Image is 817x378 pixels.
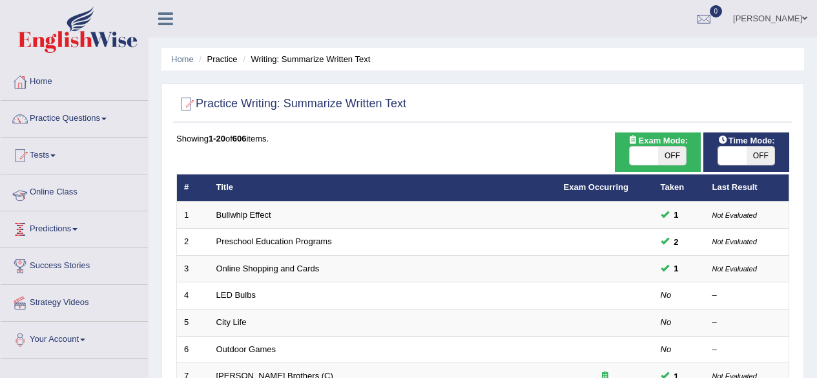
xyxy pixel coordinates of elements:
[623,134,693,147] span: Exam Mode:
[661,290,672,300] em: No
[669,235,684,249] span: You can still take this question
[1,322,148,354] a: Your Account
[209,134,225,143] b: 1-20
[564,182,628,192] a: Exam Occurring
[661,344,672,354] em: No
[177,202,209,229] td: 1
[177,310,209,337] td: 5
[216,317,247,327] a: City Life
[1,174,148,207] a: Online Class
[177,229,209,256] td: 2
[216,290,256,300] a: LED Bulbs
[710,5,723,17] span: 0
[196,53,237,65] li: Practice
[661,317,672,327] em: No
[705,174,789,202] th: Last Result
[1,248,148,280] a: Success Stories
[1,64,148,96] a: Home
[1,285,148,317] a: Strategy Videos
[712,238,757,246] small: Not Evaluated
[176,132,789,145] div: Showing of items.
[712,289,782,302] div: –
[177,282,209,310] td: 4
[240,53,370,65] li: Writing: Summarize Written Text
[713,134,780,147] span: Time Mode:
[209,174,557,202] th: Title
[171,54,194,64] a: Home
[669,262,684,275] span: You can still take this question
[1,138,148,170] a: Tests
[216,210,271,220] a: Bullwhip Effect
[669,208,684,222] span: You can still take this question
[747,147,775,165] span: OFF
[658,147,687,165] span: OFF
[712,211,757,219] small: Not Evaluated
[176,94,406,114] h2: Practice Writing: Summarize Written Text
[1,101,148,133] a: Practice Questions
[177,174,209,202] th: #
[216,264,320,273] a: Online Shopping and Cards
[615,132,701,172] div: Show exams occurring in exams
[216,236,332,246] a: Preschool Education Programs
[712,344,782,356] div: –
[177,255,209,282] td: 3
[712,265,757,273] small: Not Evaluated
[1,211,148,244] a: Predictions
[177,336,209,363] td: 6
[216,344,276,354] a: Outdoor Games
[654,174,705,202] th: Taken
[712,317,782,329] div: –
[233,134,247,143] b: 606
